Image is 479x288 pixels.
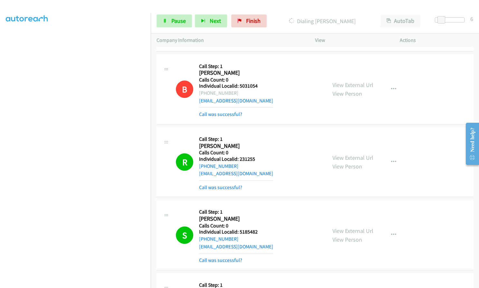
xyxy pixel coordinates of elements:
a: [EMAIL_ADDRESS][DOMAIN_NAME] [199,98,273,104]
button: AutoTab [380,14,420,27]
iframe: Resource Center [460,118,479,169]
h5: Individual Localid: 5185482 [199,229,273,235]
a: View External Url [332,81,373,89]
a: [PHONE_NUMBER] [199,236,238,242]
h2: [PERSON_NAME] [199,215,267,223]
h5: Calls Count: 0 [199,77,273,83]
a: Call was successful? [199,111,242,117]
a: Pause [157,14,192,27]
p: Actions [400,36,473,44]
h5: Calls Count: 0 [199,223,273,229]
div: 6 [470,14,473,23]
a: [EMAIL_ADDRESS][DOMAIN_NAME] [199,170,273,177]
a: View Person [332,163,362,170]
h2: [PERSON_NAME] [199,69,267,77]
h5: Call Step: 1 [199,209,273,215]
h5: Individual Localid: 5031054 [199,83,273,89]
span: Next [210,17,221,24]
h1: B [176,81,193,98]
a: Call was successful? [199,257,242,263]
h5: Calls Count: 0 [199,149,273,156]
a: View Person [332,90,362,97]
a: View External Url [332,154,373,161]
div: [PHONE_NUMBER] [199,89,273,97]
span: Pause [171,17,186,24]
h5: Call Step: 1 [199,63,273,70]
h5: Call Step: 1 [199,136,273,142]
a: View Person [332,236,362,243]
a: View External Url [332,227,373,235]
h2: [PERSON_NAME] [199,142,267,150]
p: Dialing [PERSON_NAME] [275,17,369,25]
a: Call was successful? [199,184,242,190]
h1: R [176,153,193,171]
a: [PHONE_NUMBER] [199,163,238,169]
a: [EMAIL_ADDRESS][DOMAIN_NAME] [199,244,273,250]
h5: Individual Localid: 231255 [199,156,273,162]
p: View [315,36,388,44]
p: Company Information [157,36,303,44]
a: Finish [231,14,267,27]
h1: S [176,226,193,244]
span: Finish [246,17,261,24]
button: Next [195,14,227,27]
